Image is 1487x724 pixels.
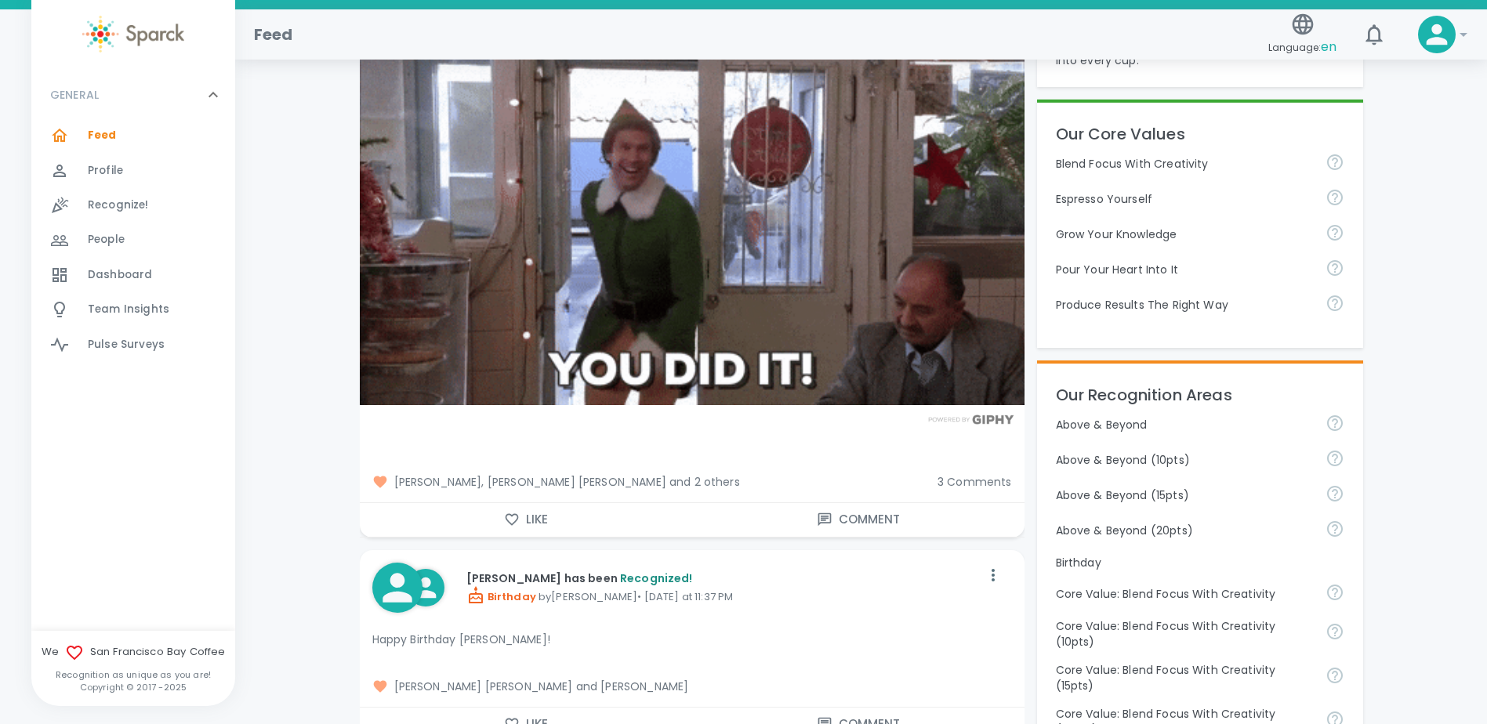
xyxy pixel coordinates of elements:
[31,118,235,368] div: GENERAL
[1326,294,1344,313] svg: Find success working together and doing the right thing
[1056,487,1313,503] p: Above & Beyond (15pts)
[1268,37,1336,58] span: Language:
[1326,519,1344,538] svg: For going above and beyond!
[31,292,235,327] a: Team Insights
[1056,191,1313,207] p: Espresso Yourself
[372,474,925,490] span: [PERSON_NAME], [PERSON_NAME] [PERSON_NAME] and 2 others
[620,570,693,586] span: Recognized!
[31,328,235,362] a: Pulse Surveys
[1326,484,1344,503] svg: For going above and beyond!
[360,503,692,536] button: Like
[88,302,169,317] span: Team Insights
[88,337,165,353] span: Pulse Surveys
[1056,297,1313,313] p: Produce Results The Right Way
[1056,555,1344,570] p: Birthday
[1056,662,1313,693] p: Core Value: Blend Focus With Creativity (15pts)
[466,589,536,604] span: Birthday
[692,503,1025,536] button: Comment
[1262,7,1343,63] button: Language:en
[31,154,235,188] a: Profile
[1056,121,1344,147] p: Our Core Values
[1056,452,1313,468] p: Above & Beyond (10pts)
[1056,586,1313,602] p: Core Value: Blend Focus With Creativity
[1326,153,1344,172] svg: Achieve goals today and innovate for tomorrow
[1326,259,1344,277] svg: Come to work to make a difference in your own way
[1056,262,1313,277] p: Pour Your Heart Into It
[1326,622,1344,641] svg: Achieve goals today and innovate for tomorrow
[1326,666,1344,685] svg: Achieve goals today and innovate for tomorrow
[1056,382,1344,407] p: Our Recognition Areas
[466,570,981,586] p: [PERSON_NAME] has been
[88,128,117,143] span: Feed
[88,197,149,213] span: Recognize!
[31,223,235,257] a: People
[1321,38,1336,56] span: en
[372,632,1012,647] p: Happy Birthday [PERSON_NAME]!
[1326,414,1344,433] svg: For going above and beyond!
[1056,523,1313,538] p: Above & Beyond (20pts)
[31,258,235,292] a: Dashboard
[31,16,235,52] a: Sparck logo
[938,474,1012,490] span: 3 Comments
[1326,223,1344,242] svg: Follow your curiosity and learn together
[31,118,235,153] a: Feed
[466,586,981,605] p: by [PERSON_NAME] • [DATE] at 11:37 PM
[88,163,123,179] span: Profile
[31,188,235,223] a: Recognize!
[924,414,1018,425] img: Powered by GIPHY
[31,643,235,662] span: We San Francisco Bay Coffee
[31,681,235,693] p: Copyright © 2017 - 2025
[1326,449,1344,468] svg: For going above and beyond!
[88,232,125,248] span: People
[1056,226,1313,242] p: Grow Your Knowledge
[1056,618,1313,650] p: Core Value: Blend Focus With Creativity (10pts)
[254,22,293,47] h1: Feed
[1056,156,1313,172] p: Blend Focus With Creativity
[31,668,235,681] p: Recognition as unique as you are!
[88,267,152,283] span: Dashboard
[82,16,184,52] img: Sparck logo
[50,87,99,103] p: GENERAL
[1326,188,1344,207] svg: Share your voice and your ideas
[31,71,235,118] div: GENERAL
[372,679,1012,694] span: [PERSON_NAME] [PERSON_NAME] and [PERSON_NAME]
[1056,417,1313,433] p: Above & Beyond
[1326,583,1344,602] svg: Achieve goals today and innovate for tomorrow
